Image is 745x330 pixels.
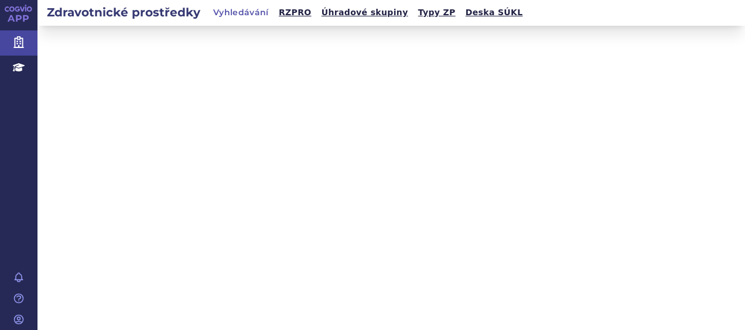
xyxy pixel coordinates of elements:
[318,5,412,20] a: Úhradové skupiny
[210,5,272,21] a: Vyhledávání
[275,5,315,20] a: RZPRO
[37,4,210,20] h2: Zdravotnické prostředky
[462,5,527,20] a: Deska SÚKL
[415,5,459,20] a: Typy ZP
